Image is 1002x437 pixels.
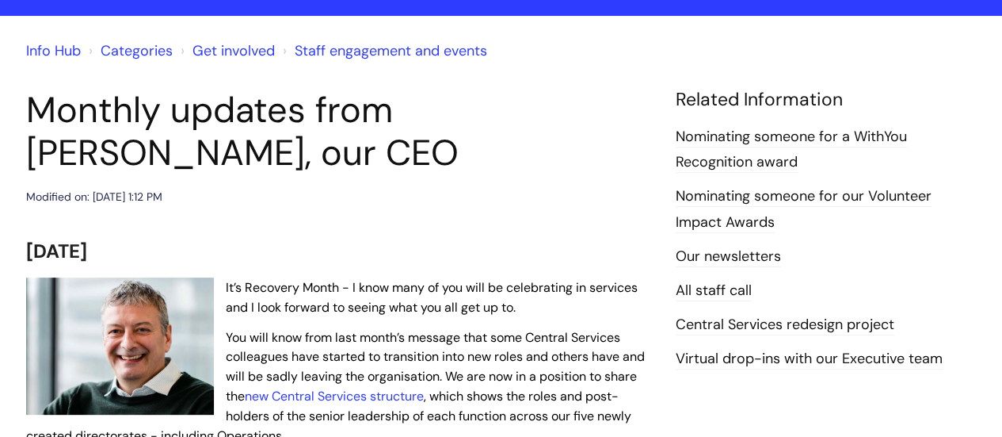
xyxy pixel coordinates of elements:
[676,186,932,232] a: Nominating someone for our Volunteer Impact Awards
[26,278,214,416] img: WithYou Chief Executive Simon Phillips pictured looking at the camera and smiling
[676,247,781,267] a: Our newsletters
[245,388,424,404] a: new Central Services structure
[676,127,907,173] a: Nominating someone for a WithYou Recognition award
[101,41,173,60] a: Categories
[676,281,752,301] a: All staff call
[26,41,81,60] a: Info Hub
[26,187,162,207] div: Modified on: [DATE] 1:12 PM
[26,89,652,174] h1: Monthly updates from [PERSON_NAME], our CEO
[26,239,87,263] span: [DATE]
[177,38,275,63] li: Get involved
[85,38,173,63] li: Solution home
[226,279,638,316] span: It’s Recovery Month - I know many of you will be celebrating in services and I look forward to se...
[192,41,275,60] a: Get involved
[295,41,487,60] a: Staff engagement and events
[676,349,943,370] a: Virtual drop-ins with our Executive team
[676,89,977,111] h4: Related Information
[676,315,894,335] a: Central Services redesign project
[279,38,487,63] li: Staff engagement and events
